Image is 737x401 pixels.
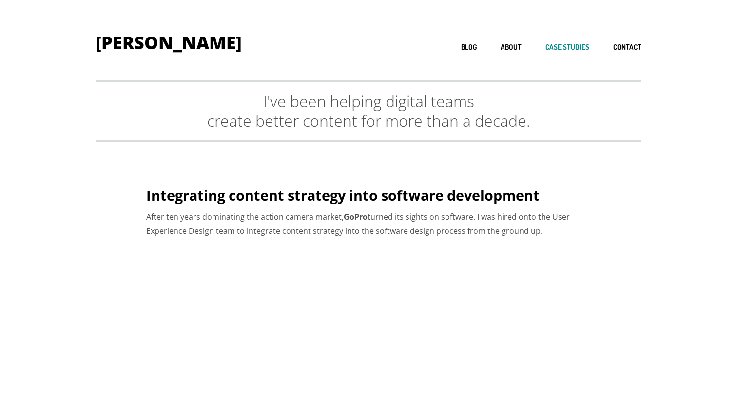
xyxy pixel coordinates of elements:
[344,211,368,222] strong: GoPro
[545,43,589,52] a: Case studies
[96,92,641,131] p: I've been helping digital teams create better content for more than a decade.
[613,43,641,52] a: Contact
[461,43,477,52] a: Blog
[146,210,590,238] p: After ten years dominating the action camera market, turned its sights on software. I was hired o...
[96,34,242,52] h1: [PERSON_NAME]
[146,186,590,205] h2: Integrating content strategy into software development
[501,43,522,52] a: About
